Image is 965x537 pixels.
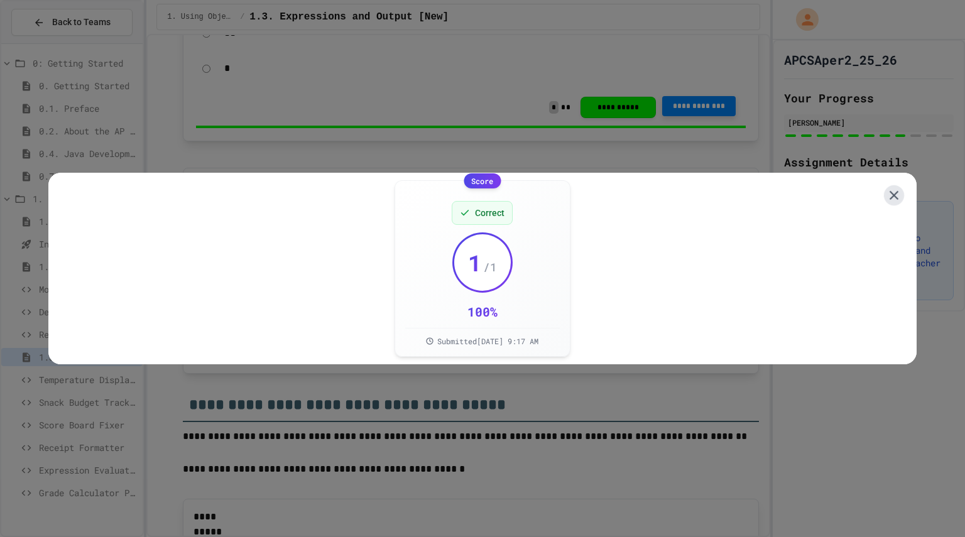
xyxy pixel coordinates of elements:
[437,336,538,346] span: Submitted [DATE] 9:17 AM
[468,250,482,275] span: 1
[483,258,497,276] span: / 1
[464,173,501,188] div: Score
[475,207,504,219] span: Correct
[467,303,498,320] div: 100 %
